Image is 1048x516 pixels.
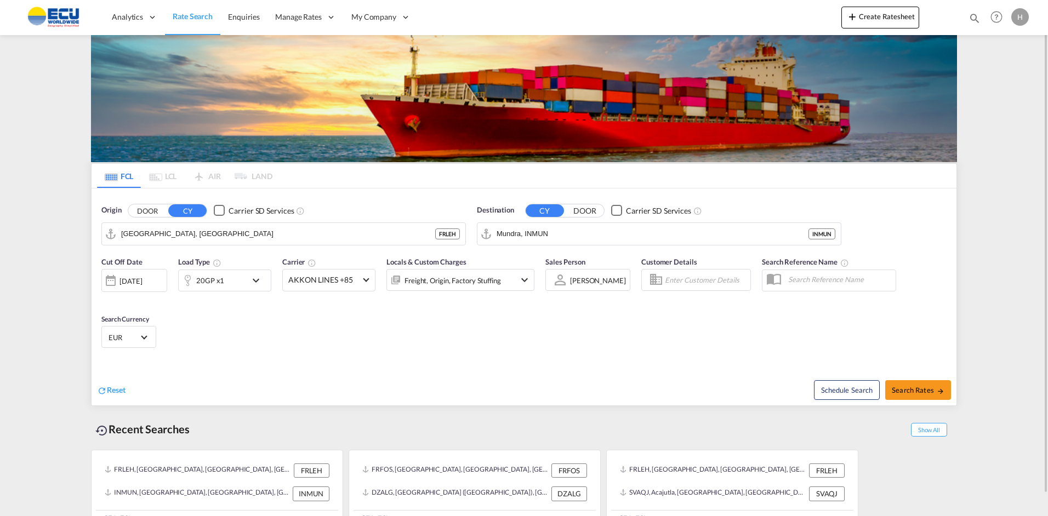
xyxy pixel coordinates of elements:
md-datepicker: Select [101,291,110,306]
span: Load Type [178,257,221,266]
input: Search Reference Name [783,271,896,288]
span: EUR [109,332,139,342]
input: Enter Customer Details [665,272,747,288]
md-tab-item: FCL [97,164,141,188]
div: icon-magnify [969,12,981,28]
input: Search by Port [497,226,808,242]
span: Enquiries [228,12,260,21]
button: Search Ratesicon-arrow-right [885,380,951,400]
div: FRLEH, Le Havre, France, Western Europe, Europe [620,463,806,478]
button: Note: By default Schedule search will only considerorigin ports, destination ports and cut off da... [814,380,880,400]
md-icon: icon-magnify [969,12,981,24]
div: INMUN [808,228,835,239]
md-icon: icon-backup-restore [95,424,109,437]
span: Search Rates [892,386,944,394]
span: Locals & Custom Charges [386,257,466,266]
button: DOOR [128,204,167,217]
div: [DATE] [119,276,142,286]
md-checkbox: Checkbox No Ink [611,205,691,216]
md-icon: icon-arrow-right [937,387,944,395]
span: Search Reference Name [762,257,849,266]
div: INMUN, Mundra, India, Indian Subcontinent, Asia Pacific [105,486,290,501]
div: Carrier SD Services [229,205,294,216]
div: FRLEH, Le Havre, France, Western Europe, Europe [105,463,291,478]
span: Show All [911,423,947,437]
span: Destination [477,205,514,216]
div: DZALG [551,486,587,501]
md-icon: icon-refresh [97,386,107,395]
div: FRLEH [809,463,845,478]
div: 20GP x1 [196,273,224,288]
md-icon: Unchecked: Search for CY (Container Yard) services for all selected carriers.Checked : Search for... [296,207,305,215]
md-icon: icon-information-outline [213,259,221,267]
md-select: Sales Person: Hippolyte Sainton [569,272,627,288]
div: INMUN [293,486,329,501]
div: FRLEH [294,463,329,478]
md-icon: icon-chevron-down [518,273,531,286]
input: Search by Port [121,226,435,242]
div: H [1011,8,1029,26]
div: FRLEH [435,228,460,239]
span: Analytics [112,12,143,22]
button: CY [526,204,564,217]
div: Freight Origin Factory Stuffingicon-chevron-down [386,269,534,291]
span: Origin [101,205,121,216]
md-pagination-wrapper: Use the left and right arrow keys to navigate between tabs [97,164,272,188]
button: icon-plus 400-fgCreate Ratesheet [841,7,919,28]
div: Origin DOOR CY Checkbox No InkUnchecked: Search for CY (Container Yard) services for all selected... [92,188,956,405]
span: Carrier [282,257,316,266]
span: Cut Off Date [101,257,143,266]
button: DOOR [566,204,604,217]
img: 6cccb1402a9411edb762cf9624ab9cda.png [16,5,90,30]
md-input-container: Le Havre, FRLEH [102,223,465,245]
div: Recent Searches [91,417,194,442]
md-input-container: Mundra, INMUN [477,223,841,245]
span: Reset [107,385,126,394]
span: Help [987,8,1006,26]
span: Sales Person [545,257,585,266]
div: DZALG, Alger (Algiers), Algeria, Northern Africa, Africa [362,486,549,501]
md-icon: icon-chevron-down [249,274,268,287]
div: FRFOS, Fos-sur-Mer, France, Western Europe, Europe [362,463,549,478]
span: My Company [351,12,396,22]
div: Freight Origin Factory Stuffing [405,273,501,288]
div: [PERSON_NAME] [570,276,626,285]
div: FRFOS [551,463,587,478]
span: Search Currency [101,315,149,323]
md-icon: Your search will be saved by the below given name [840,259,849,267]
md-select: Select Currency: € EUREuro [107,329,150,345]
md-icon: icon-plus 400-fg [846,10,859,23]
div: SVAQJ [809,486,845,501]
md-icon: The selected Trucker/Carrierwill be displayed in the rate results If the rates are from another f... [307,259,316,267]
span: Customer Details [641,257,697,266]
div: 20GP x1icon-chevron-down [178,270,271,291]
md-checkbox: Checkbox No Ink [214,205,294,216]
span: AKKON LINES +85 [288,274,360,285]
img: LCL+%26+FCL+BACKGROUND.png [91,35,957,162]
div: Help [987,8,1011,27]
md-icon: Unchecked: Search for CY (Container Yard) services for all selected carriers.Checked : Search for... [693,207,702,215]
button: CY [168,204,207,217]
span: Manage Rates [275,12,322,22]
div: [DATE] [101,269,167,292]
span: Rate Search [173,12,213,21]
div: Carrier SD Services [626,205,691,216]
div: SVAQJ, Acajutla, El Salvador, Mexico & Central America, Americas [620,486,806,501]
div: icon-refreshReset [97,385,126,397]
